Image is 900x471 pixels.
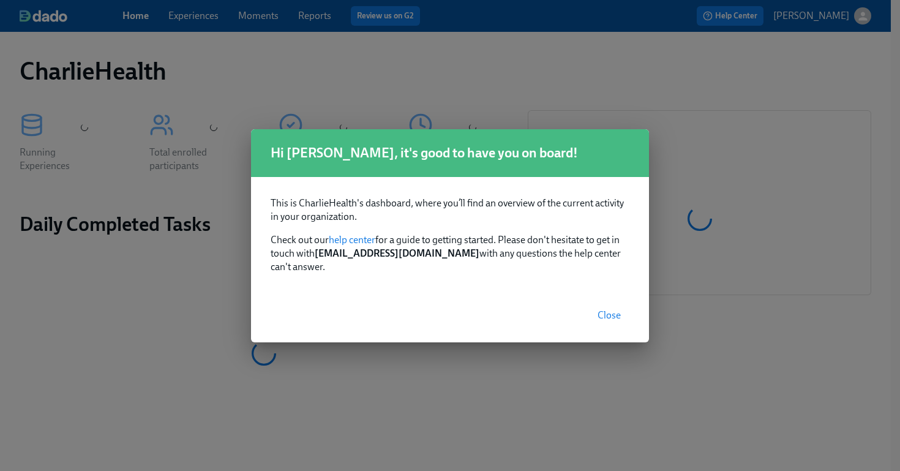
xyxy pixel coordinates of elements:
h1: Hi [PERSON_NAME], it's good to have you on board! [271,144,629,162]
strong: [EMAIL_ADDRESS][DOMAIN_NAME] [315,247,479,259]
p: This is CharlieHealth's dashboard, where you’ll find an overview of the current activity in your ... [271,197,629,224]
div: Check out our for a guide to getting started. Please don't hesitate to get in touch with with any... [251,177,649,288]
span: Close [598,309,621,322]
a: help center [329,234,375,246]
button: Close [589,303,629,328]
